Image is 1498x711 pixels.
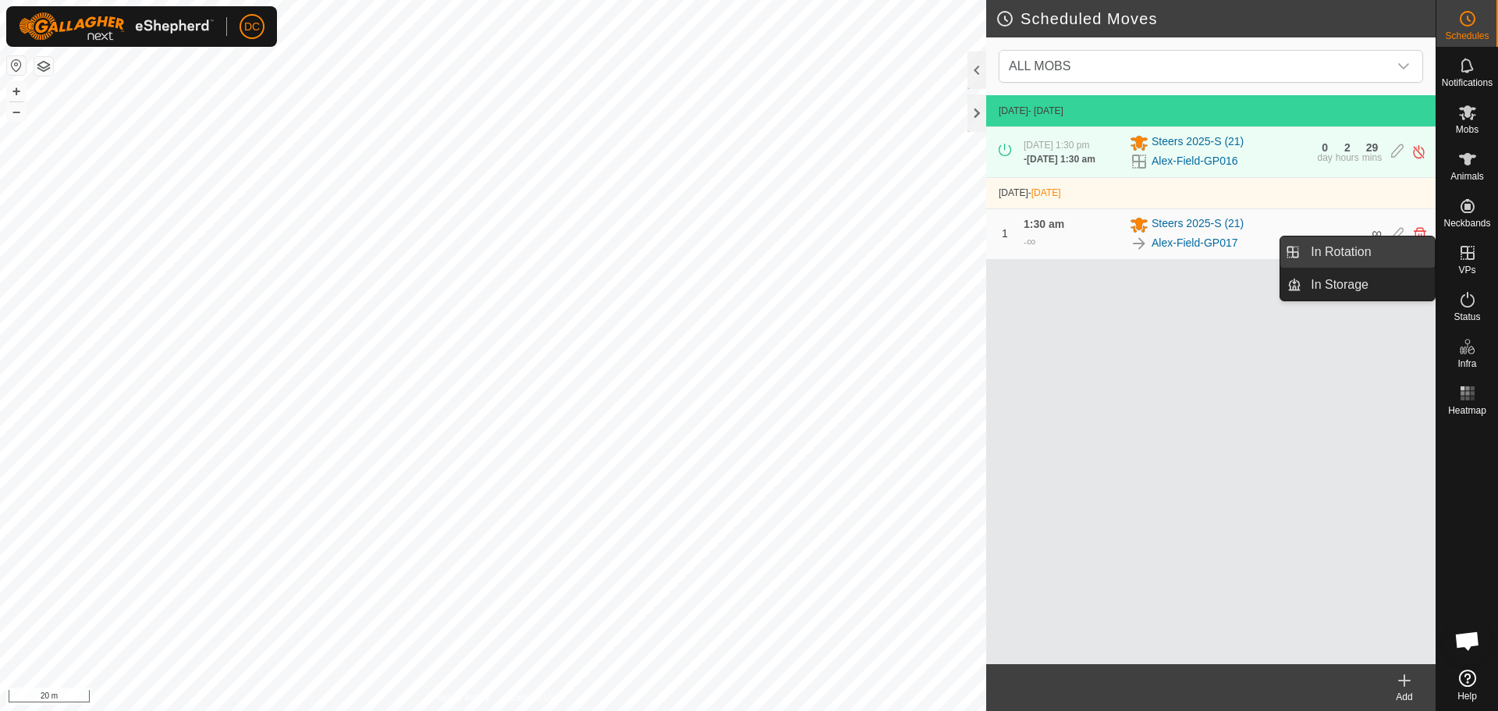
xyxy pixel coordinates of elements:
[1322,142,1328,153] div: 0
[1373,690,1436,704] div: Add
[1344,142,1351,153] div: 2
[999,187,1028,198] span: [DATE]
[1301,236,1435,268] a: In Rotation
[1009,59,1070,73] span: ALL MOBS
[1372,226,1382,241] span: ∞
[431,691,490,705] a: Privacy Policy
[1280,236,1435,268] li: In Rotation
[1027,154,1095,165] span: [DATE] 1:30 am
[1457,359,1476,368] span: Infra
[1457,691,1477,701] span: Help
[1336,153,1359,162] div: hours
[1454,312,1480,322] span: Status
[1027,235,1035,248] span: ∞
[34,57,53,76] button: Map Layers
[1366,142,1379,153] div: 29
[1445,31,1489,41] span: Schedules
[1388,51,1419,82] div: dropdown trigger
[1442,78,1493,87] span: Notifications
[1450,172,1484,181] span: Animals
[1031,187,1061,198] span: [DATE]
[1362,153,1382,162] div: mins
[1028,105,1063,116] span: - [DATE]
[7,82,26,101] button: +
[1311,243,1371,261] span: In Rotation
[996,9,1436,28] h2: Scheduled Moves
[1152,235,1238,251] a: Alex-Field-GP017
[1024,140,1089,151] span: [DATE] 1:30 pm
[1003,51,1388,82] span: ALL MOBS
[1317,153,1332,162] div: day
[19,12,214,41] img: Gallagher Logo
[1311,276,1368,294] span: In Storage
[1443,219,1490,228] span: Neckbands
[1024,152,1095,166] div: -
[1458,265,1475,275] span: VPs
[1152,153,1238,169] a: Alex-Field-GP016
[1280,269,1435,300] li: In Storage
[1301,269,1435,300] a: In Storage
[1456,125,1478,134] span: Mobs
[1024,233,1035,251] div: -
[244,19,260,35] span: DC
[1436,663,1498,707] a: Help
[1024,218,1064,230] span: 1:30 am
[1002,227,1008,240] span: 1
[1028,187,1061,198] span: -
[7,102,26,121] button: –
[1444,617,1491,664] div: Open chat
[1411,144,1426,160] img: Turn off schedule move
[1152,133,1244,152] span: Steers 2025-S (21)
[7,56,26,75] button: Reset Map
[999,105,1028,116] span: [DATE]
[1448,406,1486,415] span: Heatmap
[509,691,555,705] a: Contact Us
[1130,234,1148,253] img: To
[1152,215,1244,234] span: Steers 2025-S (21)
